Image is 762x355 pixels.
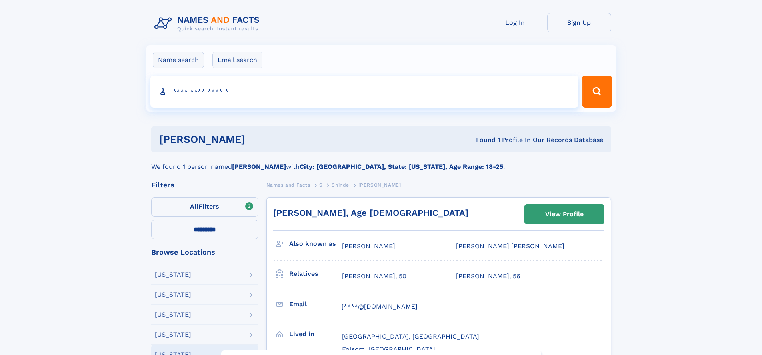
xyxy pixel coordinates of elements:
span: [PERSON_NAME] [358,182,401,188]
label: Email search [212,52,262,68]
img: Logo Names and Facts [151,13,266,34]
a: S [319,180,323,190]
span: All [190,203,198,210]
b: City: [GEOGRAPHIC_DATA], State: [US_STATE], Age Range: 18-25 [300,163,503,170]
label: Filters [151,197,258,217]
label: Name search [153,52,204,68]
span: [PERSON_NAME] [PERSON_NAME] [456,242,564,250]
a: [PERSON_NAME], 50 [342,272,406,281]
h3: Lived in [289,327,342,341]
div: We found 1 person named with . [151,152,611,172]
h3: Email [289,297,342,311]
span: S [319,182,323,188]
span: Folsom, [GEOGRAPHIC_DATA] [342,345,435,353]
h3: Relatives [289,267,342,281]
a: [PERSON_NAME], 56 [456,272,520,281]
input: search input [150,76,579,108]
span: [GEOGRAPHIC_DATA], [GEOGRAPHIC_DATA] [342,333,479,340]
div: Found 1 Profile In Our Records Database [360,136,603,144]
a: Log In [483,13,547,32]
span: [PERSON_NAME] [342,242,395,250]
div: [US_STATE] [155,311,191,318]
div: [US_STATE] [155,291,191,298]
a: [PERSON_NAME], Age [DEMOGRAPHIC_DATA] [273,208,468,218]
div: View Profile [545,205,584,223]
div: Filters [151,181,258,189]
span: Shinde [332,182,349,188]
b: [PERSON_NAME] [232,163,286,170]
div: Browse Locations [151,249,258,256]
div: [US_STATE] [155,271,191,278]
a: Sign Up [547,13,611,32]
h1: [PERSON_NAME] [159,134,361,144]
a: Names and Facts [266,180,310,190]
h3: Also known as [289,237,342,251]
button: Search Button [582,76,612,108]
a: View Profile [525,205,604,224]
div: [US_STATE] [155,331,191,338]
a: Shinde [332,180,349,190]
